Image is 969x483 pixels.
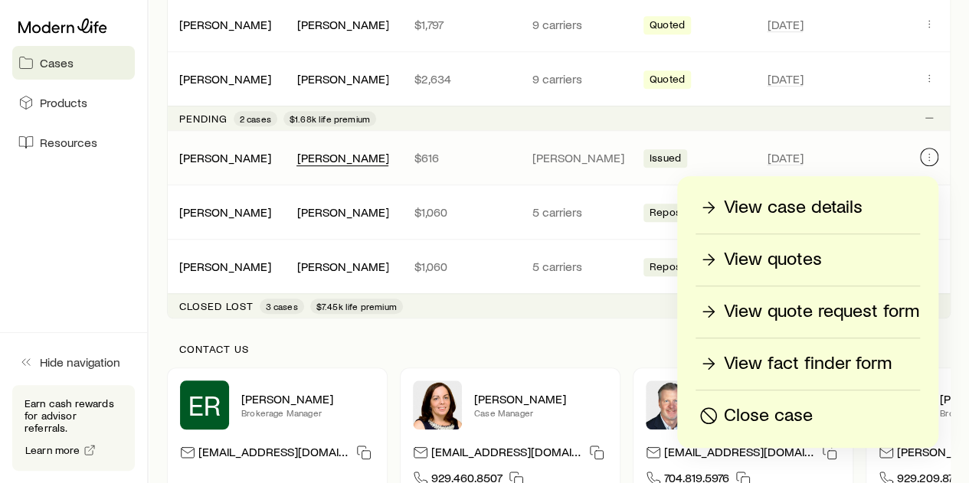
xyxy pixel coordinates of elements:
[650,260,714,276] span: Repositioning
[532,204,624,220] p: 5 carriers
[179,204,271,220] div: [PERSON_NAME]
[296,17,388,33] div: [PERSON_NAME]
[179,150,271,166] div: [PERSON_NAME]
[767,150,803,165] span: [DATE]
[40,55,74,70] span: Cases
[696,194,920,221] a: View case details
[532,150,624,165] p: [PERSON_NAME]
[179,17,271,33] div: [PERSON_NAME]
[650,206,714,222] span: Repositioning
[266,300,298,312] span: 3 cases
[179,259,271,275] div: [PERSON_NAME]
[179,150,271,165] a: [PERSON_NAME]
[179,71,271,86] a: [PERSON_NAME]
[40,135,97,150] span: Resources
[696,299,920,325] a: View quote request form
[724,247,822,272] p: View quotes
[179,204,271,219] a: [PERSON_NAME]
[474,391,607,406] p: [PERSON_NAME]
[240,113,271,125] span: 2 cases
[650,152,681,168] span: Issued
[12,86,135,119] a: Products
[12,46,135,80] a: Cases
[650,73,685,89] span: Quoted
[532,71,624,86] p: 9 carriers
[431,444,583,465] p: [EMAIL_ADDRESS][DOMAIN_NAME]
[474,406,607,419] p: Case Manager
[414,71,507,86] p: $2,634
[179,113,228,125] p: Pending
[40,354,120,370] span: Hide navigation
[316,300,397,312] span: $7.45k life premium
[650,18,685,34] span: Quoted
[179,71,271,87] div: [PERSON_NAME]
[25,397,123,434] p: Earn cash rewards for advisor referrals.
[241,391,375,406] p: [PERSON_NAME]
[25,445,80,455] span: Learn more
[414,17,507,32] p: $1,797
[296,204,388,220] div: [PERSON_NAME]
[413,380,462,429] img: Heather McKee
[179,300,254,312] p: Closed lost
[290,113,370,125] span: $1.68k life premium
[12,385,135,471] div: Earn cash rewards for advisor referrals.Learn more
[179,343,938,355] p: Contact us
[296,71,388,87] div: [PERSON_NAME]
[296,259,388,275] div: [PERSON_NAME]
[724,195,863,220] p: View case details
[12,126,135,159] a: Resources
[414,259,507,274] p: $1,060
[241,406,375,419] p: Brokerage Manager
[414,204,507,220] p: $1,060
[198,444,350,465] p: [EMAIL_ADDRESS][DOMAIN_NAME]
[724,403,813,428] p: Close case
[179,17,271,31] a: [PERSON_NAME]
[40,95,87,110] span: Products
[664,444,816,465] p: [EMAIL_ADDRESS][DOMAIN_NAME]
[179,259,271,273] a: [PERSON_NAME]
[414,150,507,165] p: $616
[724,299,919,324] p: View quote request form
[296,150,388,166] div: [PERSON_NAME]
[767,71,803,86] span: [DATE]
[696,403,920,429] button: Close case
[724,351,892,376] p: View fact finder form
[188,390,221,420] span: ER
[696,246,920,273] a: View quotes
[696,351,920,377] a: View fact finder form
[532,17,624,32] p: 9 carriers
[767,17,803,32] span: [DATE]
[12,345,135,379] button: Hide navigation
[532,259,624,274] p: 5 carriers
[646,380,695,429] img: Trey Wall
